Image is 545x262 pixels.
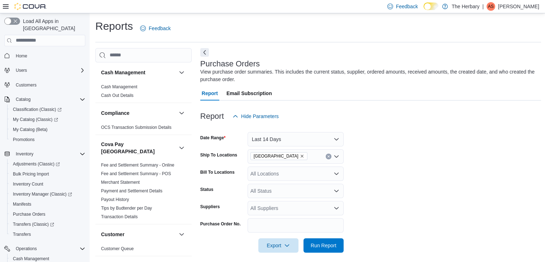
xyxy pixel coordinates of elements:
[14,3,47,10] img: Cova
[101,93,134,98] span: Cash Out Details
[200,187,214,192] label: Status
[16,151,33,157] span: Inventory
[10,115,85,124] span: My Catalog (Classic)
[101,246,134,252] span: Customer Queue
[177,109,186,117] button: Compliance
[230,109,282,123] button: Hide Parameters
[10,170,85,178] span: Bulk Pricing Import
[1,80,88,90] button: Customers
[258,238,298,253] button: Export
[248,132,344,146] button: Last 14 Days
[226,86,272,100] span: Email Subscription
[101,206,152,211] a: Tips by Budtender per Day
[200,152,237,158] label: Ship To Locations
[10,230,85,239] span: Transfers
[1,65,88,75] button: Users
[101,125,172,130] a: OCS Transaction Submission Details
[424,3,439,10] input: Dark Mode
[16,82,37,88] span: Customers
[16,246,37,252] span: Operations
[10,135,38,144] a: Promotions
[200,204,220,210] label: Suppliers
[10,160,85,168] span: Adjustments (Classic)
[101,214,138,219] a: Transaction Details
[10,200,85,209] span: Manifests
[95,161,192,224] div: Cova Pay [GEOGRAPHIC_DATA]
[13,117,58,122] span: My Catalog (Classic)
[13,181,43,187] span: Inventory Count
[7,104,88,114] a: Classification (Classic)
[10,230,34,239] a: Transfers
[101,171,171,176] a: Fee and Settlement Summary - POS
[13,95,85,104] span: Catalog
[13,201,31,207] span: Manifests
[10,125,85,134] span: My Catalog (Beta)
[101,93,134,98] a: Cash Out Details
[13,244,85,253] span: Operations
[396,3,418,10] span: Feedback
[101,197,129,202] span: Payout History
[303,238,344,253] button: Run Report
[1,149,88,159] button: Inventory
[10,210,85,219] span: Purchase Orders
[13,81,39,89] a: Customers
[1,94,88,104] button: Catalog
[177,230,186,239] button: Customer
[334,205,339,211] button: Open list of options
[13,66,30,75] button: Users
[10,160,63,168] a: Adjustments (Classic)
[250,152,307,160] span: Kingston
[7,135,88,145] button: Promotions
[10,190,75,198] a: Inventory Manager (Classic)
[101,125,172,130] span: OCS Transaction Submission Details
[200,112,224,121] h3: Report
[149,25,171,32] span: Feedback
[13,95,33,104] button: Catalog
[200,60,260,68] h3: Purchase Orders
[10,125,51,134] a: My Catalog (Beta)
[10,170,52,178] a: Bulk Pricing Import
[95,244,192,256] div: Customer
[95,83,192,103] div: Cash Management
[101,163,175,168] a: Fee and Settlement Summary - Online
[101,231,176,238] button: Customer
[13,150,36,158] button: Inventory
[254,153,298,160] span: [GEOGRAPHIC_DATA]
[7,199,88,209] button: Manifests
[10,180,46,188] a: Inventory Count
[334,188,339,194] button: Open list of options
[13,127,48,132] span: My Catalog (Beta)
[177,144,186,152] button: Cova Pay [GEOGRAPHIC_DATA]
[101,188,162,193] a: Payment and Settlement Details
[13,137,35,142] span: Promotions
[241,113,279,120] span: Hide Parameters
[7,179,88,189] button: Inventory Count
[7,209,88,219] button: Purchase Orders
[7,219,88,229] a: Transfers (Classic)
[7,114,88,125] a: My Catalog (Classic)
[1,244,88,254] button: Operations
[451,2,479,11] p: The Herbary
[200,68,538,83] div: View purchase order summaries. This includes the current status, supplier, ordered amounts, recei...
[13,231,31,237] span: Transfers
[13,191,72,197] span: Inventory Manager (Classic)
[101,180,140,185] a: Merchant Statement
[101,197,129,202] a: Payout History
[10,220,85,229] span: Transfers (Classic)
[326,154,331,159] button: Clear input
[13,150,85,158] span: Inventory
[16,67,27,73] span: Users
[20,18,85,32] span: Load All Apps in [GEOGRAPHIC_DATA]
[200,169,235,175] label: Bill To Locations
[200,48,209,57] button: Next
[101,84,137,89] a: Cash Management
[101,246,134,251] a: Customer Queue
[101,109,176,117] button: Compliance
[16,97,30,102] span: Catalog
[482,2,484,11] p: |
[13,256,49,262] span: Cash Management
[101,205,152,211] span: Tips by Budtender per Day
